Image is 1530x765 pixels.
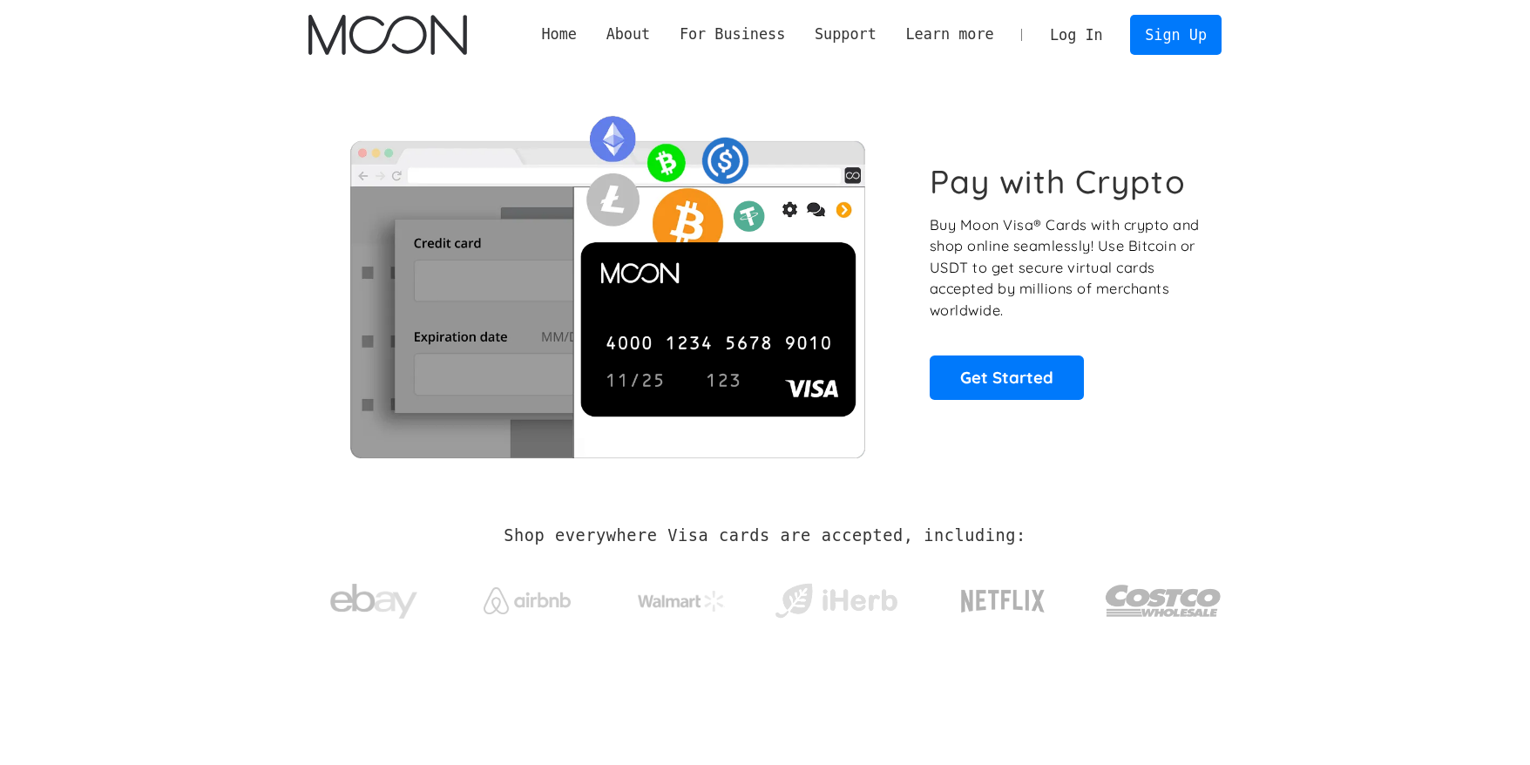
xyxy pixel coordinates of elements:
div: For Business [665,24,800,45]
a: Airbnb [463,570,592,623]
a: ebay [308,557,438,638]
div: For Business [680,24,785,45]
p: Buy Moon Visa® Cards with crypto and shop online seamlessly! Use Bitcoin or USDT to get secure vi... [930,214,1202,322]
img: Netflix [959,579,1046,623]
a: iHerb [771,561,901,633]
div: Learn more [905,24,993,45]
a: Walmart [617,573,747,620]
a: Sign Up [1130,15,1221,54]
div: Support [800,24,890,45]
a: home [308,15,466,55]
h2: Shop everywhere Visa cards are accepted, including: [504,526,1026,545]
div: Learn more [891,24,1009,45]
img: Costco [1105,568,1222,633]
div: About [592,24,665,45]
img: ebay [330,574,417,629]
a: Log In [1035,16,1117,54]
a: Get Started [930,355,1084,399]
a: Home [527,24,592,45]
img: Airbnb [484,587,571,614]
a: Costco [1105,551,1222,642]
div: Support [815,24,877,45]
a: Netflix [925,562,1081,632]
img: Moon Logo [308,15,466,55]
img: Moon Cards let you spend your crypto anywhere Visa is accepted. [308,104,905,457]
img: iHerb [771,579,901,624]
img: Walmart [638,591,725,612]
h1: Pay with Crypto [930,162,1186,201]
div: About [606,24,651,45]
